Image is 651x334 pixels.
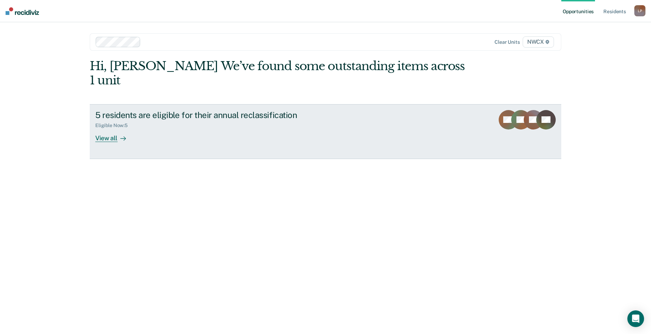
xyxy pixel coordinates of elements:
[634,5,645,16] div: L P
[634,5,645,16] button: LP
[90,104,561,159] a: 5 residents are eligible for their annual reclassificationEligible Now:5View all
[523,36,554,48] span: NWCX
[495,39,520,45] div: Clear units
[627,310,644,327] div: Open Intercom Messenger
[95,128,134,142] div: View all
[6,7,39,15] img: Recidiviz
[95,110,339,120] div: 5 residents are eligible for their annual reclassification
[90,59,467,87] div: Hi, [PERSON_NAME] We’ve found some outstanding items across 1 unit
[95,123,133,128] div: Eligible Now : 5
